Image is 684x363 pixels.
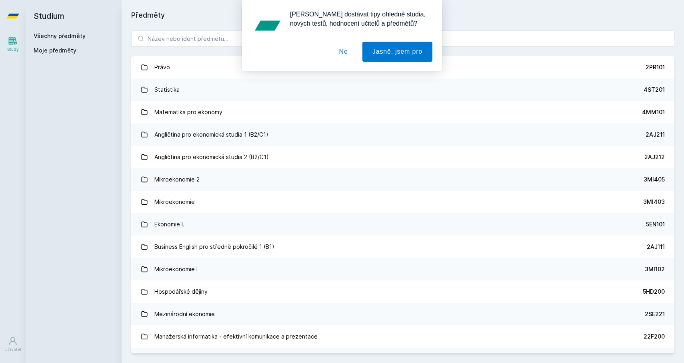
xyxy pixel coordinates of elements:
a: Business English pro středně pokročilé 1 (B1) 2AJ111 [131,236,674,258]
button: Ne [329,42,358,62]
div: Mezinárodní ekonomie [154,306,215,322]
div: Mikroekonomie I [154,261,198,277]
div: Angličtina pro ekonomická studia 1 (B2/C1) [154,127,268,143]
a: Matematika pro ekonomy 4MM101 [131,101,674,123]
div: Mikroekonomie 2 [154,171,200,188]
a: Statistika 4ST201 [131,79,674,101]
a: Hospodářské dějiny 5HD200 [131,280,674,303]
a: Mezinárodní ekonomie 2SE221 [131,303,674,325]
div: Matematika pro ekonomy [154,104,222,120]
div: 4ST201 [644,86,665,94]
div: 5HD200 [643,288,665,296]
a: Mikroekonomie 3MI403 [131,191,674,213]
div: Uživatel [4,347,21,353]
a: Angličtina pro ekonomická studia 1 (B2/C1) 2AJ211 [131,123,674,146]
div: 2SE221 [645,310,665,318]
div: 2AJ212 [644,153,665,161]
div: Business English pro středně pokročilé 1 (B1) [154,239,274,255]
div: 5EN101 [646,220,665,228]
div: Ekonomie I. [154,216,184,232]
div: 3MI102 [645,265,665,273]
div: 4MM101 [642,108,665,116]
a: Mikroekonomie I 3MI102 [131,258,674,280]
div: Manažerská informatika - efektivní komunikace a prezentace [154,329,318,345]
div: 3MI403 [643,198,665,206]
div: [PERSON_NAME] dostávat tipy ohledně studia, nových testů, hodnocení učitelů a předmětů? [284,10,432,28]
a: Manažerská informatika - efektivní komunikace a prezentace 22F200 [131,325,674,348]
a: Mikroekonomie 2 3MI405 [131,168,674,191]
div: 3MI405 [644,175,665,184]
div: 2AJ111 [647,243,665,251]
a: Ekonomie I. 5EN101 [131,213,674,236]
div: Angličtina pro ekonomická studia 2 (B2/C1) [154,149,269,165]
button: Jasně, jsem pro [362,42,432,62]
a: Uživatel [2,332,24,357]
div: 2AJ211 [646,131,665,139]
div: Hospodářské dějiny [154,284,208,300]
a: Angličtina pro ekonomická studia 2 (B2/C1) 2AJ212 [131,146,674,168]
div: Statistika [154,82,180,98]
div: Mikroekonomie [154,194,195,210]
img: notification icon [252,10,284,42]
div: 22F200 [644,333,665,341]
